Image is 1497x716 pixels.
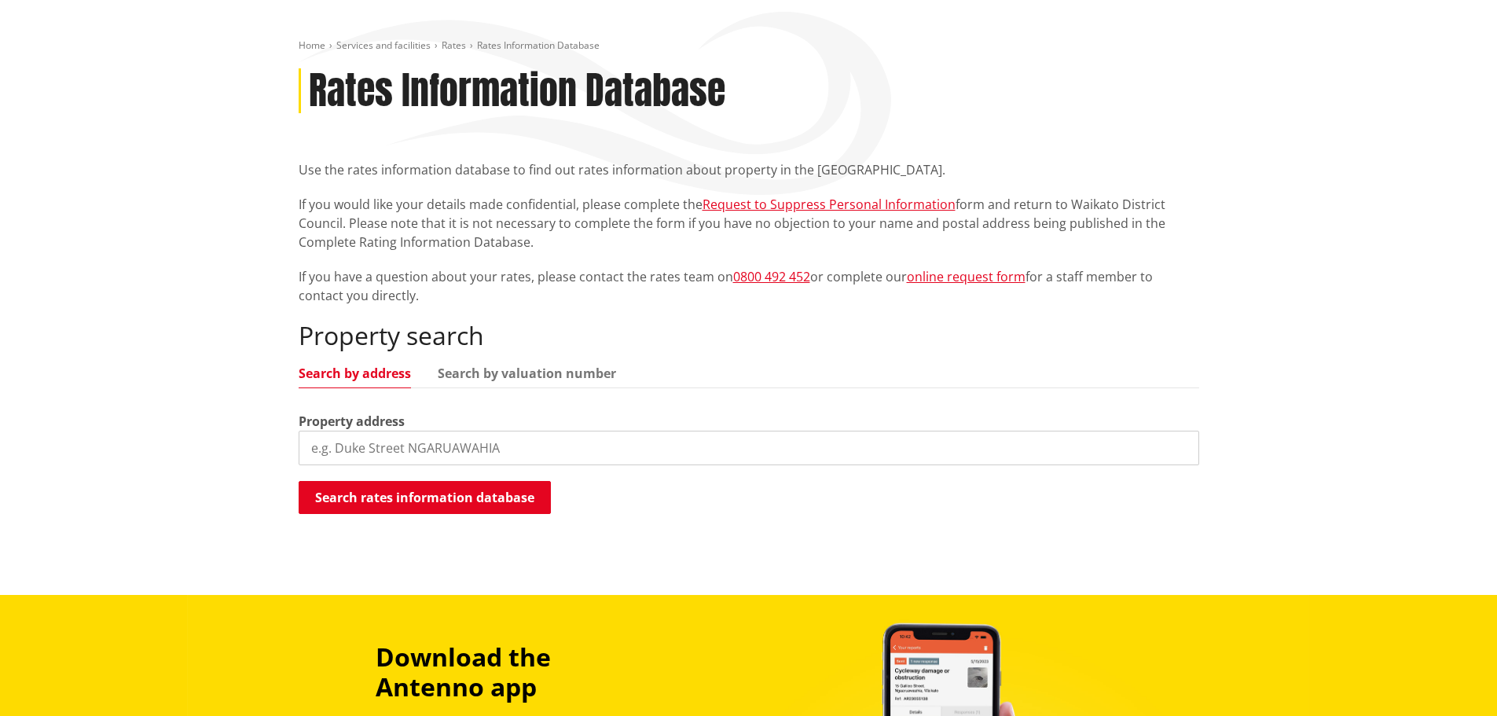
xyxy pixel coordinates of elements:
a: Search by valuation number [438,367,616,380]
h1: Rates Information Database [309,68,725,114]
a: Services and facilities [336,39,431,52]
p: If you would like your details made confidential, please complete the form and return to Waikato ... [299,195,1199,252]
a: online request form [907,268,1026,285]
label: Property address [299,412,405,431]
p: If you have a question about your rates, please contact the rates team on or complete our for a s... [299,267,1199,305]
h2: Property search [299,321,1199,351]
nav: breadcrumb [299,39,1199,53]
a: 0800 492 452 [733,268,810,285]
a: Home [299,39,325,52]
button: Search rates information database [299,481,551,514]
iframe: Messenger Launcher [1425,650,1481,707]
input: e.g. Duke Street NGARUAWAHIA [299,431,1199,465]
h3: Download the Antenno app [376,642,660,703]
a: Rates [442,39,466,52]
a: Search by address [299,367,411,380]
span: Rates Information Database [477,39,600,52]
p: Use the rates information database to find out rates information about property in the [GEOGRAPHI... [299,160,1199,179]
a: Request to Suppress Personal Information [703,196,956,213]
